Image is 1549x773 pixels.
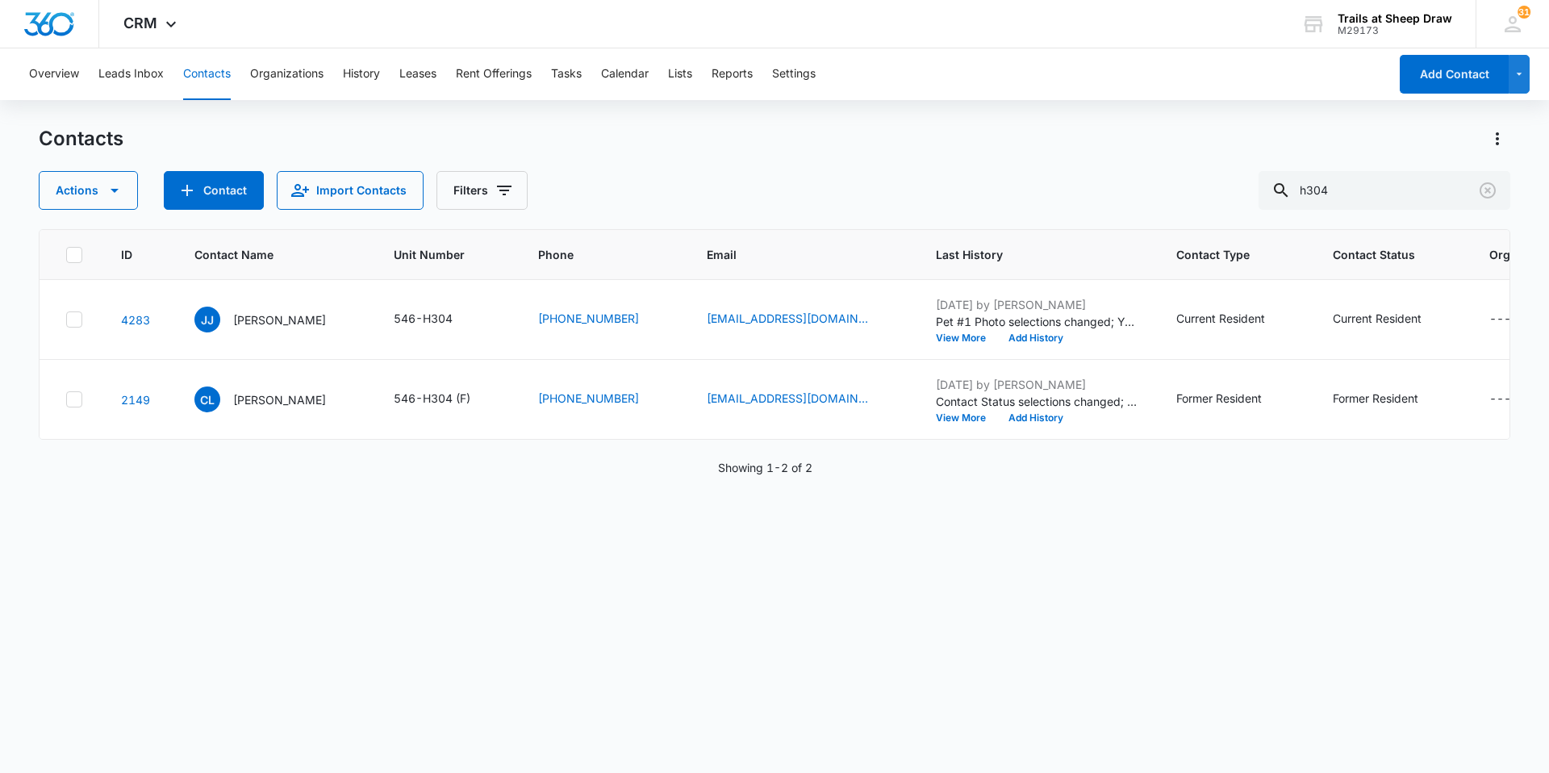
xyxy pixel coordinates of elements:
button: View More [936,413,997,423]
p: [DATE] by [PERSON_NAME] [936,296,1138,313]
button: Actions [1484,126,1510,152]
span: Unit Number [394,246,499,263]
div: 546-H304 [394,310,453,327]
div: --- [1489,390,1511,409]
div: Phone - 7209175970 - Select to Edit Field [538,310,668,329]
div: Contact Name - Joseph Johnson - Select to Edit Field [194,307,355,332]
div: account id [1338,25,1452,36]
div: Contact Name - Christopher Lovely - Select to Edit Field [194,386,355,412]
button: Tasks [551,48,582,100]
span: ID [121,246,132,263]
button: Add History [997,413,1075,423]
span: Email [707,246,874,263]
span: Last History [936,246,1114,263]
div: Email - jjohnson021988@gmail.com - Select to Edit Field [707,310,897,329]
button: View More [936,333,997,343]
div: Email - cwlovely13@gmail.com - Select to Edit Field [707,390,897,409]
div: Contact Type - Former Resident - Select to Edit Field [1176,390,1291,409]
p: Showing 1-2 of 2 [718,459,812,476]
span: Contact Name [194,246,332,263]
button: Actions [39,171,138,210]
button: Organizations [250,48,324,100]
button: Add Contact [1400,55,1509,94]
div: Unit Number - 546-H304 (F) - Select to Edit Field [394,390,499,409]
button: History [343,48,380,100]
button: Contacts [183,48,231,100]
span: CRM [123,15,157,31]
button: Add History [997,333,1075,343]
button: Calendar [601,48,649,100]
div: Organization - - Select to Edit Field [1489,390,1540,409]
div: Unit Number - 546-H304 - Select to Edit Field [394,310,482,329]
span: Phone [538,246,645,263]
div: Contact Status - Current Resident - Select to Edit Field [1333,310,1451,329]
div: Contact Type - Current Resident - Select to Edit Field [1176,310,1294,329]
div: notifications count [1518,6,1530,19]
a: Navigate to contact details page for Christopher Lovely [121,393,150,407]
button: Overview [29,48,79,100]
a: [PHONE_NUMBER] [538,310,639,327]
button: Leases [399,48,436,100]
button: Settings [772,48,816,100]
button: Filters [436,171,528,210]
p: [PERSON_NAME] [233,311,326,328]
span: Contact Type [1176,246,1271,263]
div: Current Resident [1333,310,1422,327]
p: Contact Status selections changed; Current Resident was removed and Former Resident was added. [936,393,1138,410]
div: Contact Status - Former Resident - Select to Edit Field [1333,390,1447,409]
div: Former Resident [1176,390,1262,407]
a: Navigate to contact details page for Joseph Johnson [121,313,150,327]
span: 31 [1518,6,1530,19]
button: Lists [668,48,692,100]
span: JJ [194,307,220,332]
a: [EMAIL_ADDRESS][DOMAIN_NAME] [707,390,868,407]
span: CL [194,386,220,412]
button: Reports [712,48,753,100]
div: Organization - - Select to Edit Field [1489,310,1540,329]
div: Phone - 9708259668 - Select to Edit Field [538,390,668,409]
button: Import Contacts [277,171,424,210]
p: Pet #1 Photo selections changed; Yes was added. [936,313,1138,330]
div: 546-H304 (F) [394,390,470,407]
button: Clear [1475,178,1501,203]
button: Add Contact [164,171,264,210]
button: Leads Inbox [98,48,164,100]
span: Contact Status [1333,246,1427,263]
a: [EMAIL_ADDRESS][DOMAIN_NAME] [707,310,868,327]
div: Former Resident [1333,390,1418,407]
input: Search Contacts [1259,171,1510,210]
h1: Contacts [39,127,123,151]
div: --- [1489,310,1511,329]
p: [PERSON_NAME] [233,391,326,408]
div: Current Resident [1176,310,1265,327]
button: Rent Offerings [456,48,532,100]
div: account name [1338,12,1452,25]
p: [DATE] by [PERSON_NAME] [936,376,1138,393]
a: [PHONE_NUMBER] [538,390,639,407]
